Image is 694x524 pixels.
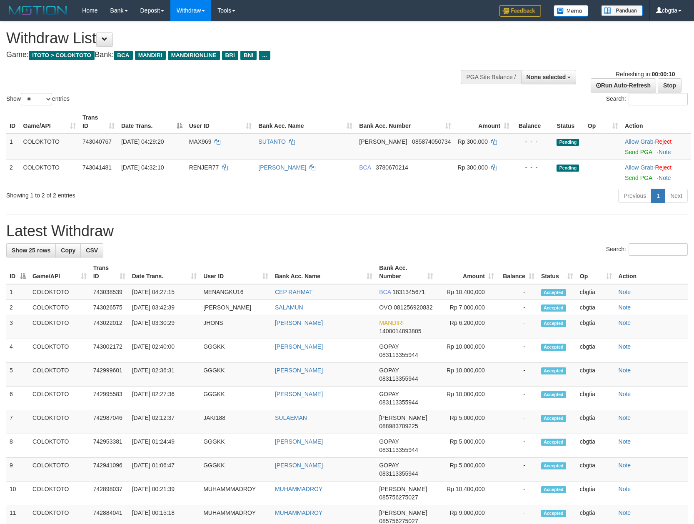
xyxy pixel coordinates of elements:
[129,387,200,410] td: [DATE] 02:27:36
[29,51,95,60] span: ITOTO > COLOKTOTO
[258,164,306,171] a: [PERSON_NAME]
[658,78,682,92] a: Stop
[135,51,166,60] span: MANDIRI
[392,289,425,295] span: Copy 1831345671 to clipboard
[655,164,672,171] a: Reject
[379,304,392,311] span: OVO
[437,363,497,387] td: Rp 10,000,000
[379,447,418,453] span: Copy 083113355944 to clipboard
[577,260,615,284] th: Op: activate to sort column ascending
[90,482,129,505] td: 742898037
[497,387,538,410] td: -
[577,363,615,387] td: cbgtia
[6,284,29,300] td: 1
[625,138,653,145] a: Allow Grab
[82,138,112,145] span: 743040767
[591,78,656,92] a: Run Auto-Refresh
[437,387,497,410] td: Rp 10,000,000
[619,319,631,326] a: Note
[497,434,538,458] td: -
[497,482,538,505] td: -
[20,110,79,134] th: Game/API: activate to sort column ascending
[6,188,283,200] div: Showing 1 to 2 of 2 entries
[200,284,272,300] td: MENANGKU16
[379,328,421,334] span: Copy 1400014893805 to clipboard
[61,247,75,254] span: Copy
[90,410,129,434] td: 742987046
[6,110,20,134] th: ID
[625,138,655,145] span: ·
[557,139,579,146] span: Pending
[619,414,631,421] a: Note
[412,138,451,145] span: Copy 085874050734 to clipboard
[541,289,566,296] span: Accepted
[379,438,399,445] span: GOPAY
[437,434,497,458] td: Rp 5,000,000
[275,462,323,469] a: [PERSON_NAME]
[541,320,566,327] span: Accepted
[376,260,437,284] th: Bank Acc. Number: activate to sort column ascending
[379,414,427,421] span: [PERSON_NAME]
[541,486,566,493] span: Accepted
[625,175,652,181] a: Send PGA
[6,223,688,240] h1: Latest Withdraw
[619,367,631,374] a: Note
[55,243,81,257] a: Copy
[437,284,497,300] td: Rp 10,400,000
[554,5,589,17] img: Button%20Memo.svg
[379,494,418,501] span: Copy 085756275027 to clipboard
[619,509,631,516] a: Note
[618,189,652,203] a: Previous
[497,260,538,284] th: Balance: activate to sort column ascending
[121,138,164,145] span: [DATE] 04:29:20
[577,315,615,339] td: cbgtia
[619,486,631,492] a: Note
[376,164,408,171] span: Copy 3780670214 to clipboard
[379,352,418,358] span: Copy 083113355944 to clipboard
[168,51,220,60] span: MANDIRIONLINE
[622,134,691,160] td: ·
[114,51,132,60] span: BCA
[516,137,550,146] div: - - -
[497,363,538,387] td: -
[454,110,513,134] th: Amount: activate to sort column ascending
[619,391,631,397] a: Note
[379,367,399,374] span: GOPAY
[189,164,219,171] span: RENJER77
[577,300,615,315] td: cbgtia
[129,482,200,505] td: [DATE] 00:21:39
[601,5,643,16] img: panduan.png
[275,289,313,295] a: CEP RAHMAT
[659,175,671,181] a: Note
[577,339,615,363] td: cbgtia
[359,138,407,145] span: [PERSON_NAME]
[20,134,79,160] td: COLOKTOTO
[129,300,200,315] td: [DATE] 03:42:39
[513,110,553,134] th: Balance
[527,74,566,80] span: None selected
[129,339,200,363] td: [DATE] 02:40:00
[379,375,418,382] span: Copy 083113355944 to clipboard
[275,486,322,492] a: MUHAMMADROY
[6,339,29,363] td: 4
[655,138,672,145] a: Reject
[379,289,391,295] span: BCA
[652,71,675,77] strong: 00:00:10
[200,363,272,387] td: GGGKK
[437,260,497,284] th: Amount: activate to sort column ascending
[275,391,323,397] a: [PERSON_NAME]
[6,30,454,47] h1: Withdraw List
[258,138,286,145] a: SUTANTO
[394,304,432,311] span: Copy 081256920832 to clipboard
[29,339,90,363] td: COLOKTOTO
[379,423,418,429] span: Copy 088983709225 to clipboard
[379,399,418,406] span: Copy 083113355944 to clipboard
[577,458,615,482] td: cbgtia
[541,367,566,374] span: Accepted
[437,315,497,339] td: Rp 6,200,000
[6,4,70,17] img: MOTION_logo.png
[129,363,200,387] td: [DATE] 02:36:31
[6,160,20,185] td: 2
[121,164,164,171] span: [DATE] 04:32:10
[379,509,427,516] span: [PERSON_NAME]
